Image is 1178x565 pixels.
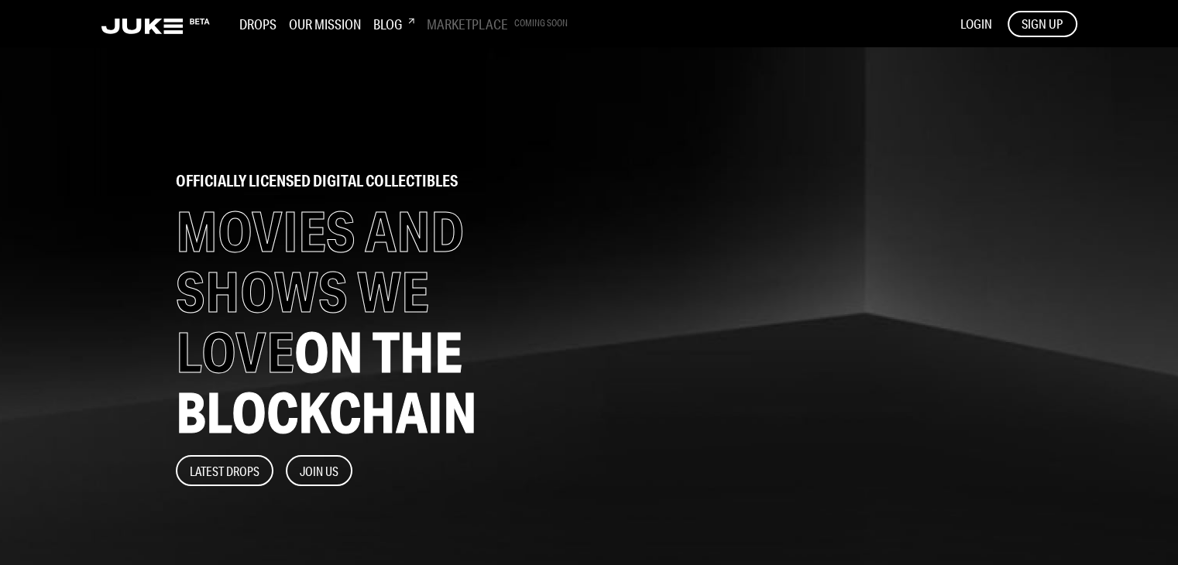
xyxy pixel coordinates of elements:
[960,15,992,33] button: LOGIN
[176,455,273,486] button: Latest Drops
[289,15,361,33] h3: Our Mission
[373,15,414,33] h3: Blog
[239,15,276,33] h3: Drops
[1008,11,1077,37] button: SIGN UP
[176,173,567,189] h2: officially licensed digital collectibles
[960,15,992,32] span: LOGIN
[176,201,567,443] h1: MOVIES AND SHOWS WE LOVE
[1022,15,1063,33] span: SIGN UP
[176,318,477,446] span: ON THE BLOCKCHAIN
[286,455,352,486] button: Join Us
